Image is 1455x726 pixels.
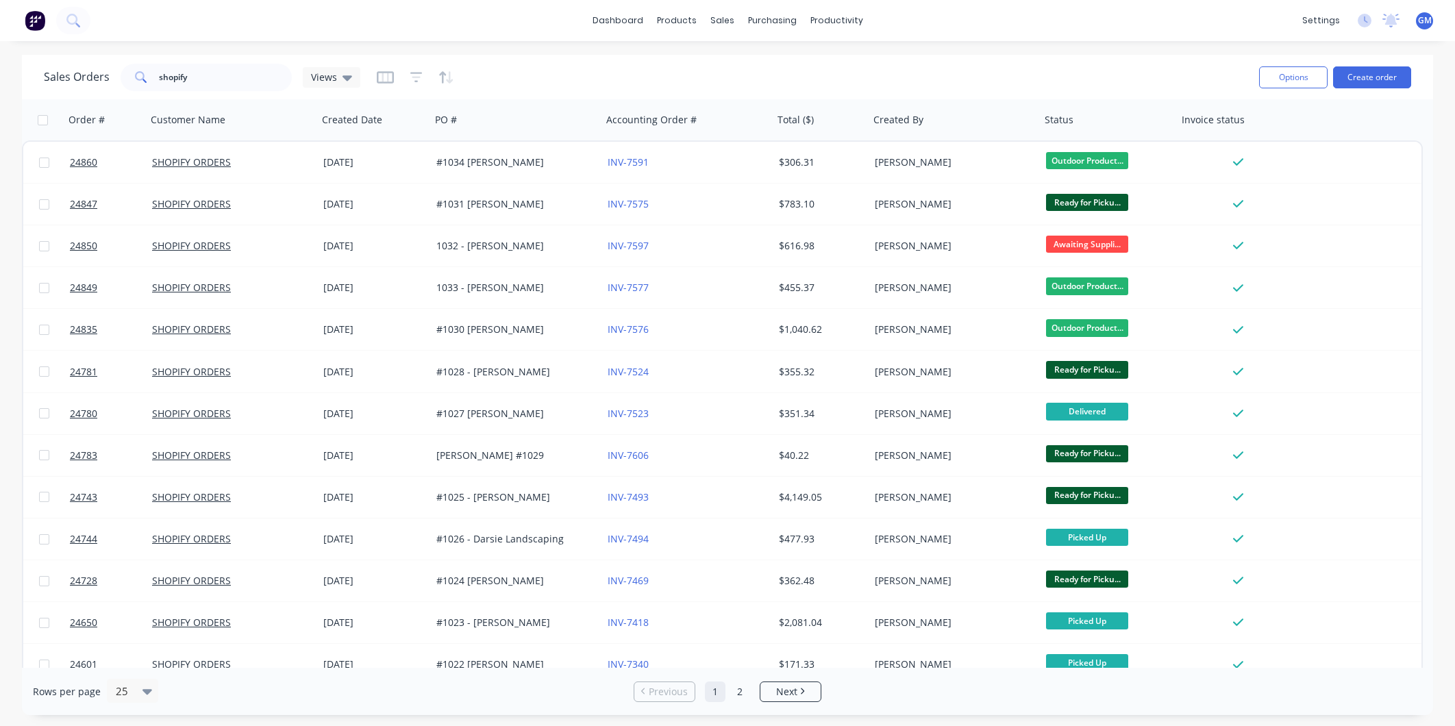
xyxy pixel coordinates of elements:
[323,197,425,211] div: [DATE]
[608,449,649,462] a: INV-7606
[1046,361,1128,378] span: Ready for Picku...
[25,10,45,31] img: Factory
[436,155,588,169] div: #1034 [PERSON_NAME]
[311,70,337,84] span: Views
[608,239,649,252] a: INV-7597
[1045,113,1073,127] div: Status
[608,407,649,420] a: INV-7523
[159,64,293,91] input: Search...
[436,197,588,211] div: #1031 [PERSON_NAME]
[152,490,231,503] a: SHOPIFY ORDERS
[1046,612,1128,629] span: Picked Up
[70,142,152,183] a: 24860
[1046,487,1128,504] span: Ready for Picku...
[875,239,1027,253] div: [PERSON_NAME]
[875,197,1027,211] div: [PERSON_NAME]
[628,681,827,702] ul: Pagination
[152,407,231,420] a: SHOPIFY ORDERS
[779,449,860,462] div: $40.22
[323,616,425,629] div: [DATE]
[705,681,725,702] a: Page 1 is your current page
[33,685,101,699] span: Rows per page
[323,365,425,379] div: [DATE]
[323,574,425,588] div: [DATE]
[152,365,231,378] a: SHOPIFY ORDERS
[70,323,97,336] span: 24835
[70,267,152,308] a: 24849
[1333,66,1411,88] button: Create order
[1259,66,1328,88] button: Options
[436,239,588,253] div: 1032 - [PERSON_NAME]
[1046,571,1128,588] span: Ready for Picku...
[152,155,231,168] a: SHOPIFY ORDERS
[70,602,152,643] a: 24650
[70,560,152,601] a: 24728
[323,155,425,169] div: [DATE]
[70,574,97,588] span: 24728
[1046,319,1128,336] span: Outdoor Product...
[608,323,649,336] a: INV-7576
[779,239,860,253] div: $616.98
[1046,236,1128,253] span: Awaiting Suppli...
[70,658,97,671] span: 24601
[152,197,231,210] a: SHOPIFY ORDERS
[1295,10,1347,31] div: settings
[70,490,97,504] span: 24743
[608,490,649,503] a: INV-7493
[875,155,1027,169] div: [PERSON_NAME]
[1182,113,1245,127] div: Invoice status
[436,323,588,336] div: #1030 [PERSON_NAME]
[779,155,860,169] div: $306.31
[760,685,821,699] a: Next page
[779,574,860,588] div: $362.48
[323,239,425,253] div: [DATE]
[704,10,741,31] div: sales
[779,532,860,546] div: $477.93
[779,407,860,421] div: $351.34
[779,490,860,504] div: $4,149.05
[152,658,231,671] a: SHOPIFY ORDERS
[70,449,97,462] span: 24783
[875,574,1027,588] div: [PERSON_NAME]
[608,658,649,671] a: INV-7340
[779,197,860,211] div: $783.10
[875,532,1027,546] div: [PERSON_NAME]
[606,113,697,127] div: Accounting Order #
[608,532,649,545] a: INV-7494
[741,10,804,31] div: purchasing
[1046,654,1128,671] span: Picked Up
[1046,529,1128,546] span: Picked Up
[70,393,152,434] a: 24780
[875,490,1027,504] div: [PERSON_NAME]
[322,113,382,127] div: Created Date
[1046,194,1128,211] span: Ready for Picku...
[730,681,750,702] a: Page 2
[323,407,425,421] div: [DATE]
[70,518,152,560] a: 24744
[436,658,588,671] div: #1022 [PERSON_NAME]
[70,477,152,518] a: 24743
[436,449,588,462] div: [PERSON_NAME] #1029
[152,323,231,336] a: SHOPIFY ORDERS
[875,407,1027,421] div: [PERSON_NAME]
[70,239,97,253] span: 24850
[323,281,425,295] div: [DATE]
[779,281,860,295] div: $455.37
[323,658,425,671] div: [DATE]
[70,184,152,225] a: 24847
[608,365,649,378] a: INV-7524
[875,323,1027,336] div: [PERSON_NAME]
[70,644,152,685] a: 24601
[70,155,97,169] span: 24860
[436,490,588,504] div: #1025 - [PERSON_NAME]
[152,616,231,629] a: SHOPIFY ORDERS
[70,281,97,295] span: 24849
[435,113,457,127] div: PO #
[586,10,650,31] a: dashboard
[323,490,425,504] div: [DATE]
[70,225,152,266] a: 24850
[875,658,1027,671] div: [PERSON_NAME]
[323,532,425,546] div: [DATE]
[436,532,588,546] div: #1026 - Darsie Landscaping
[1418,14,1432,27] span: GM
